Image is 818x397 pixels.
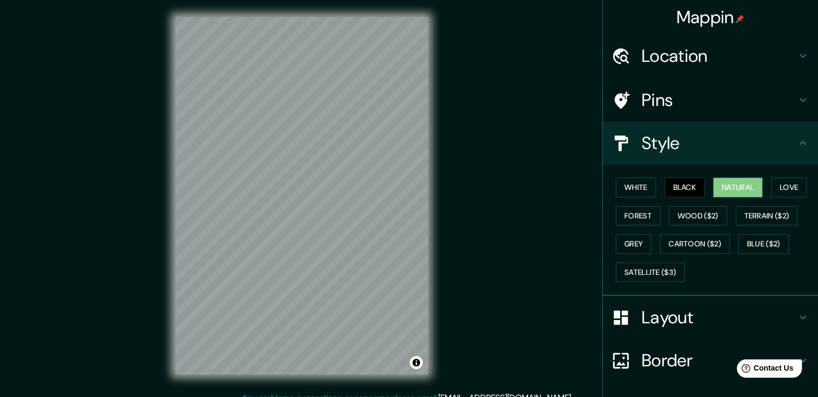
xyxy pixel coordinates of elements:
[616,234,651,254] button: Grey
[665,178,705,197] button: Black
[736,206,798,226] button: Terrain ($2)
[771,178,807,197] button: Love
[642,307,796,328] h4: Layout
[616,263,685,282] button: Satellite ($3)
[603,296,818,339] div: Layout
[642,350,796,371] h4: Border
[410,356,423,369] button: Toggle attribution
[642,89,796,111] h4: Pins
[660,234,730,254] button: Cartoon ($2)
[677,6,745,28] h4: Mappin
[669,206,727,226] button: Wood ($2)
[603,79,818,122] div: Pins
[616,206,660,226] button: Forest
[736,15,744,23] img: pin-icon.png
[642,132,796,154] h4: Style
[603,34,818,77] div: Location
[722,355,806,385] iframe: Help widget launcher
[738,234,789,254] button: Blue ($2)
[603,339,818,382] div: Border
[713,178,763,197] button: Natural
[175,17,428,374] canvas: Map
[616,178,656,197] button: White
[603,122,818,165] div: Style
[642,45,796,67] h4: Location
